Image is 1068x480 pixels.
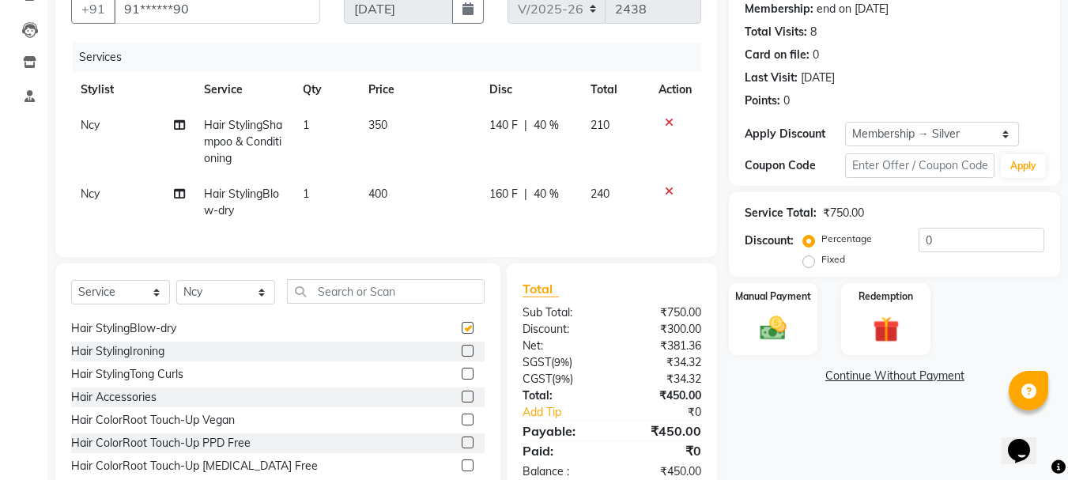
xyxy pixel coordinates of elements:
[612,387,713,404] div: ₹450.00
[821,232,872,246] label: Percentage
[489,186,518,202] span: 160 F
[745,157,844,174] div: Coupon Code
[745,70,798,86] div: Last Visit:
[591,118,609,132] span: 210
[810,24,817,40] div: 8
[359,72,480,108] th: Price
[813,47,819,63] div: 0
[783,93,790,109] div: 0
[489,117,518,134] span: 140 F
[735,289,811,304] label: Manual Payment
[511,404,628,421] a: Add Tip
[511,304,612,321] div: Sub Total:
[554,356,569,369] span: 9%
[612,441,713,460] div: ₹0
[745,1,813,17] div: Membership:
[745,126,844,142] div: Apply Discount
[368,187,387,201] span: 400
[612,421,713,440] div: ₹450.00
[865,313,908,346] img: _gift.svg
[71,389,157,406] div: Hair Accessories
[511,421,612,440] div: Payable:
[71,435,251,452] div: Hair ColorRoot Touch-Up PPD Free
[511,338,612,354] div: Net:
[534,117,559,134] span: 40 %
[801,70,835,86] div: [DATE]
[511,354,612,371] div: ( )
[287,279,485,304] input: Search or Scan
[859,289,913,304] label: Redemption
[732,368,1057,384] a: Continue Without Payment
[71,366,183,383] div: Hair StylingTong Curls
[612,354,713,371] div: ₹34.32
[71,458,318,474] div: Hair ColorRoot Touch-Up [MEDICAL_DATA] Free
[612,338,713,354] div: ₹381.36
[303,118,309,132] span: 1
[745,232,794,249] div: Discount:
[71,72,194,108] th: Stylist
[73,43,713,72] div: Services
[81,187,100,201] span: Ncy
[480,72,581,108] th: Disc
[612,463,713,480] div: ₹450.00
[581,72,649,108] th: Total
[745,93,780,109] div: Points:
[511,387,612,404] div: Total:
[612,304,713,321] div: ₹750.00
[81,118,100,132] span: Ncy
[524,117,527,134] span: |
[511,321,612,338] div: Discount:
[745,47,809,63] div: Card on file:
[71,412,235,429] div: Hair ColorRoot Touch-Up Vegan
[629,404,714,421] div: ₹0
[534,186,559,202] span: 40 %
[71,320,176,337] div: Hair StylingBlow-dry
[368,118,387,132] span: 350
[523,355,551,369] span: SGST
[591,187,609,201] span: 240
[752,313,794,343] img: _cash.svg
[524,186,527,202] span: |
[817,1,889,17] div: end on [DATE]
[612,371,713,387] div: ₹34.32
[1001,154,1046,178] button: Apply
[745,24,807,40] div: Total Visits:
[511,463,612,480] div: Balance :
[204,118,282,165] span: Hair StylingShampoo & Conditioning
[523,372,552,386] span: CGST
[845,153,994,178] input: Enter Offer / Coupon Code
[293,72,359,108] th: Qty
[303,187,309,201] span: 1
[194,72,293,108] th: Service
[523,281,559,297] span: Total
[71,343,164,360] div: Hair StylingIroning
[821,252,845,266] label: Fixed
[1002,417,1052,464] iframe: chat widget
[612,321,713,338] div: ₹300.00
[204,187,279,217] span: Hair StylingBlow-dry
[745,205,817,221] div: Service Total:
[511,371,612,387] div: ( )
[649,72,701,108] th: Action
[823,205,864,221] div: ₹750.00
[511,441,612,460] div: Paid:
[555,372,570,385] span: 9%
